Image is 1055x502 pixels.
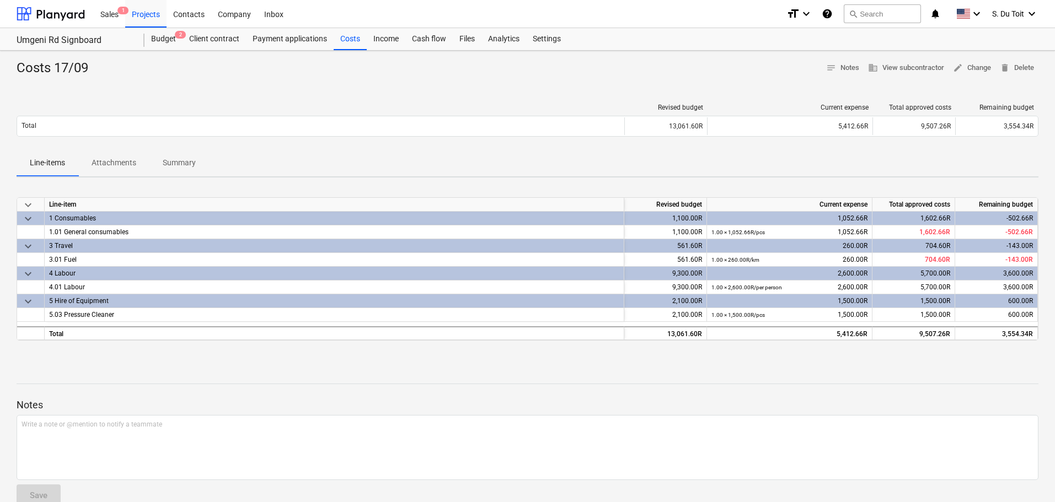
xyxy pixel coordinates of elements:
span: 3.01 Fuel [49,256,77,263]
div: Umgeni Rd Signboard [17,35,131,46]
span: 1.01 General consumables [49,228,128,236]
span: 1 [117,7,128,14]
p: Notes [17,398,1038,412]
span: keyboard_arrow_down [22,267,35,280]
button: Change [949,60,995,77]
a: Cash flow [405,28,453,50]
p: Line-items [30,157,65,169]
div: 2,100.00R [624,308,707,322]
div: Budget [144,28,183,50]
span: Notes [826,62,859,74]
a: Payment applications [246,28,334,50]
div: 1,052.66R [711,225,867,239]
div: 5,412.66R [711,327,867,341]
div: Line-item [45,198,624,212]
span: 3,554.34R [1004,122,1033,130]
a: Settings [526,28,567,50]
div: -143.00R [955,239,1038,253]
div: Remaining budget [960,104,1034,111]
span: 3,600.00R [1003,283,1033,291]
div: 600.00R [955,294,1038,308]
span: keyboard_arrow_down [22,240,35,253]
div: 2,600.00R [711,280,867,294]
div: 3 Travel [49,239,619,252]
span: notes [826,63,836,73]
div: 1,100.00R [624,225,707,239]
div: Current expense [707,198,872,212]
div: 260.00R [711,253,867,267]
div: 561.60R [624,239,707,253]
div: 9,507.26R [872,117,955,135]
button: Search [844,4,921,23]
div: Revised budget [629,104,703,111]
div: 1,100.00R [624,212,707,225]
i: Knowledge base [822,7,833,20]
div: Total approved costs [872,198,955,212]
div: 704.60R [872,239,955,253]
div: Costs 17/09 [17,60,97,77]
span: 5.03 Pressure Cleaner [49,311,114,319]
span: S. Du Toit [992,9,1024,18]
span: -143.00R [1005,256,1033,263]
i: notifications [930,7,941,20]
p: Total [22,121,36,131]
a: Client contract [183,28,246,50]
a: Income [367,28,405,50]
div: Total [45,326,624,340]
span: search [849,9,858,18]
div: 260.00R [711,239,867,253]
i: format_size [786,7,800,20]
a: Files [453,28,481,50]
div: 4 Labour [49,267,619,280]
div: 561.60R [624,253,707,267]
small: 1.00 × 1,500.00R / pcs [711,312,765,318]
span: -502.66R [1005,228,1033,236]
div: 13,061.60R [624,117,707,135]
div: 9,507.26R [872,326,955,340]
span: 5,700.00R [920,283,950,291]
span: View subcontractor [868,62,944,74]
div: 2,100.00R [624,294,707,308]
div: -502.66R [955,212,1038,225]
i: keyboard_arrow_down [800,7,813,20]
span: 2 [175,31,186,39]
span: 704.60R [925,256,950,263]
span: 4.01 Labour [49,283,85,291]
a: Budget2 [144,28,183,50]
span: keyboard_arrow_down [22,212,35,225]
div: Current expense [712,104,869,111]
div: Chat Widget [1000,449,1055,502]
div: 13,061.60R [624,326,707,340]
button: View subcontractor [864,60,949,77]
div: Remaining budget [955,198,1038,212]
span: keyboard_arrow_down [22,295,35,308]
div: 1,500.00R [872,294,955,308]
span: Change [953,62,991,74]
div: 9,300.00R [624,267,707,280]
span: 1,500.00R [920,311,950,319]
small: 1.00 × 260.00R / km [711,257,759,263]
div: 3,600.00R [955,267,1038,280]
div: 5,412.66R [712,122,868,130]
div: 1 Consumables [49,212,619,225]
button: Notes [822,60,864,77]
p: Summary [163,157,196,169]
span: delete [1000,63,1010,73]
small: 1.00 × 1,052.66R / pcs [711,229,765,235]
div: Total approved costs [877,104,951,111]
div: 5,700.00R [872,267,955,280]
a: Analytics [481,28,526,50]
div: 9,300.00R [624,280,707,294]
a: Costs [334,28,367,50]
div: 3,554.34R [955,326,1038,340]
div: Revised budget [624,198,707,212]
div: 1,500.00R [711,308,867,322]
